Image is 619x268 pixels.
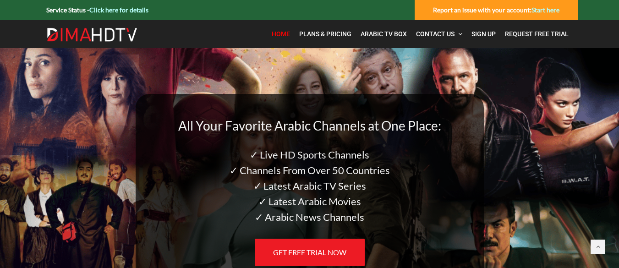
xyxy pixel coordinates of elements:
[299,30,351,38] span: Plans & Pricing
[531,6,559,14] a: Start here
[267,25,295,44] a: Home
[416,30,455,38] span: Contact Us
[295,25,356,44] a: Plans & Pricing
[433,6,559,14] strong: Report an issue with your account:
[255,239,365,266] a: GET FREE TRIAL NOW
[467,25,500,44] a: Sign Up
[46,6,148,14] strong: Service Status -
[255,211,364,223] span: ✓ Arabic News Channels
[258,195,361,208] span: ✓ Latest Arabic Movies
[471,30,496,38] span: Sign Up
[46,27,138,42] img: Dima HDTV
[89,6,148,14] a: Click here for details
[411,25,467,44] a: Contact Us
[505,30,569,38] span: Request Free Trial
[272,30,290,38] span: Home
[591,240,605,254] a: Back to top
[253,180,366,192] span: ✓ Latest Arabic TV Series
[500,25,573,44] a: Request Free Trial
[361,30,407,38] span: Arabic TV Box
[356,25,411,44] a: Arabic TV Box
[178,118,441,133] span: All Your Favorite Arabic Channels at One Place:
[230,164,390,176] span: ✓ Channels From Over 50 Countries
[250,148,369,161] span: ✓ Live HD Sports Channels
[273,248,346,257] span: GET FREE TRIAL NOW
